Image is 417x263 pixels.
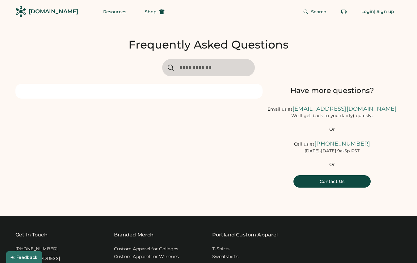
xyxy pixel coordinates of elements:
[293,105,397,112] a: [EMAIL_ADDRESS][DOMAIN_NAME]
[329,126,335,133] div: Or
[114,231,154,239] div: Branded Merch
[374,9,394,15] div: | Sign up
[361,9,374,15] div: Login
[15,246,58,252] div: [PHONE_NUMBER]
[212,231,278,239] a: Portland Custom Apparel
[314,140,370,147] font: [PHONE_NUMBER]
[128,38,289,52] div: Frequently Asked Questions
[145,10,157,14] span: Shop
[212,246,230,252] a: T-Shirts
[263,140,402,154] div: Call us at [DATE]-[DATE] 9a-5p PST
[296,6,334,18] button: Search
[212,254,238,260] a: Sweatshirts
[293,175,371,188] button: Contact Us
[114,246,179,252] a: Custom Apparel for Colleges
[311,10,327,14] span: Search
[15,231,48,239] div: Get In Touch
[263,86,402,95] div: Have more questions?
[29,8,78,15] div: [DOMAIN_NAME]
[388,235,414,262] iframe: Front Chat
[15,6,26,17] img: Rendered Logo - Screens
[114,254,179,260] a: Custom Apparel for Wineries
[137,6,172,18] button: Shop
[96,6,134,18] button: Resources
[263,105,402,119] div: Email us at We'll get back to you (fairly) quickly.
[338,6,350,18] button: Retrieve an order
[329,162,335,168] div: Or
